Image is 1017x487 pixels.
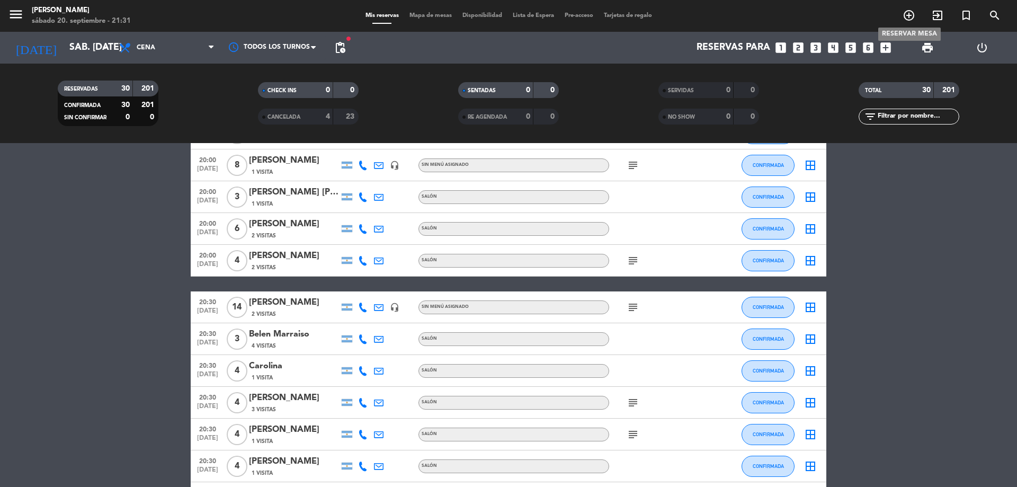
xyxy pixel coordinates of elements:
button: CONFIRMADA [742,187,795,208]
i: looks_4 [826,41,840,55]
span: Pre-acceso [559,13,599,19]
span: pending_actions [334,41,346,54]
span: Salón [422,194,437,199]
span: SERVIDAS [668,88,694,93]
strong: 201 [141,101,156,109]
span: 20:00 [194,185,221,197]
span: Disponibilidad [457,13,507,19]
button: CONFIRMADA [742,297,795,318]
span: CHECK INS [267,88,297,93]
span: CONFIRMADA [753,162,784,168]
i: search [988,9,1001,22]
div: LOG OUT [954,32,1009,64]
i: exit_to_app [931,9,944,22]
div: [PERSON_NAME] [249,249,339,263]
span: NO SHOW [668,114,695,120]
div: Carolina [249,359,339,373]
span: Salón [422,258,437,262]
div: [PERSON_NAME] [249,154,339,167]
button: CONFIRMADA [742,218,795,240]
i: headset_mic [390,303,399,312]
span: 1 Visita [252,437,273,446]
button: menu [8,6,24,26]
div: [PERSON_NAME] [249,296,339,309]
span: 8 [227,155,247,176]
i: subject [627,301,639,314]
span: CONFIRMADA [753,258,784,263]
span: 2 Visitas [252,263,276,272]
span: [DATE] [194,466,221,479]
span: 20:30 [194,422,221,435]
strong: 0 [526,86,530,94]
div: sábado 20. septiembre - 21:31 [32,16,131,26]
span: 20:00 [194,217,221,229]
span: 20:30 [194,295,221,307]
span: Mapa de mesas [404,13,457,19]
span: 20:30 [194,359,221,371]
strong: 0 [550,113,557,120]
strong: 30 [922,86,931,94]
span: Cena [137,44,155,51]
strong: 0 [126,113,130,121]
button: CONFIRMADA [742,456,795,477]
i: subject [627,159,639,172]
span: 20:30 [194,391,221,403]
span: RE AGENDADA [468,114,507,120]
span: 1 Visita [252,469,273,477]
div: [PERSON_NAME] [249,391,339,405]
div: Belen Marraiso [249,327,339,341]
span: CONFIRMADA [753,431,784,437]
span: Sin menú asignado [422,305,469,309]
span: [DATE] [194,435,221,447]
span: 4 [227,392,247,413]
span: CONFIRMADA [753,226,784,232]
span: 3 Visitas [252,405,276,414]
span: fiber_manual_record [345,36,352,42]
strong: 0 [526,113,530,120]
button: CONFIRMADA [742,250,795,271]
button: CONFIRMADA [742,424,795,445]
span: Tarjetas de regalo [599,13,657,19]
button: CONFIRMADA [742,360,795,382]
i: power_settings_new [976,41,988,54]
span: RESERVADAS [64,86,98,92]
span: Mis reservas [360,13,404,19]
span: 2 Visitas [252,232,276,240]
span: [DATE] [194,165,221,178]
span: 20:00 [194,153,221,165]
span: 1 Visita [252,374,273,382]
strong: 0 [550,86,557,94]
i: turned_in_not [960,9,973,22]
i: looks_5 [844,41,858,55]
span: 20:30 [194,454,221,466]
strong: 23 [346,113,356,120]
i: headset_mic [390,161,399,170]
div: [PERSON_NAME] [249,423,339,437]
i: looks_two [791,41,805,55]
strong: 0 [726,113,730,120]
span: 20:00 [194,249,221,261]
span: CONFIRMADA [753,400,784,405]
i: border_all [804,460,817,473]
span: [DATE] [194,261,221,273]
i: border_all [804,191,817,203]
span: CONFIRMADA [753,336,784,342]
span: CONFIRMADA [64,103,101,108]
i: arrow_drop_down [99,41,111,54]
span: 1 Visita [252,200,273,208]
div: RESERVAR MESA [878,28,941,41]
span: CANCELADA [267,114,300,120]
strong: 30 [121,101,130,109]
strong: 201 [141,85,156,92]
span: 3 [227,329,247,350]
span: Reservas para [697,42,770,53]
span: CONFIRMADA [753,194,784,200]
span: CONFIRMADA [753,463,784,469]
i: border_all [804,254,817,267]
i: border_all [804,365,817,377]
span: Salón [422,464,437,468]
i: subject [627,254,639,267]
span: 1 Visita [252,168,273,176]
i: border_all [804,333,817,346]
i: looks_one [774,41,788,55]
